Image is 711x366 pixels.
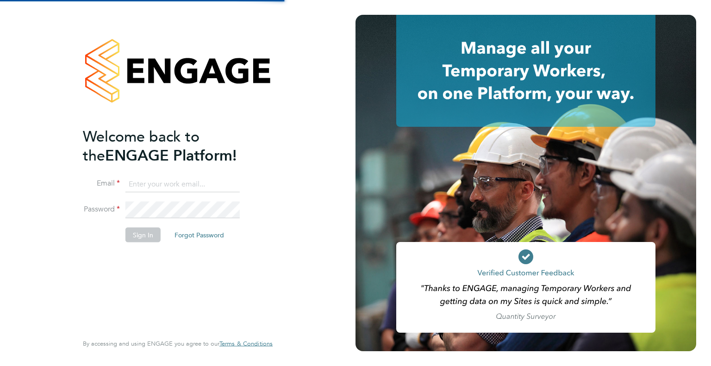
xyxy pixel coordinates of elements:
[83,205,120,214] label: Password
[83,179,120,188] label: Email
[219,340,273,347] a: Terms & Conditions
[125,176,240,192] input: Enter your work email...
[83,127,200,164] span: Welcome back to the
[167,228,231,242] button: Forgot Password
[125,228,161,242] button: Sign In
[83,340,273,347] span: By accessing and using ENGAGE you agree to our
[83,127,263,165] h2: ENGAGE Platform!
